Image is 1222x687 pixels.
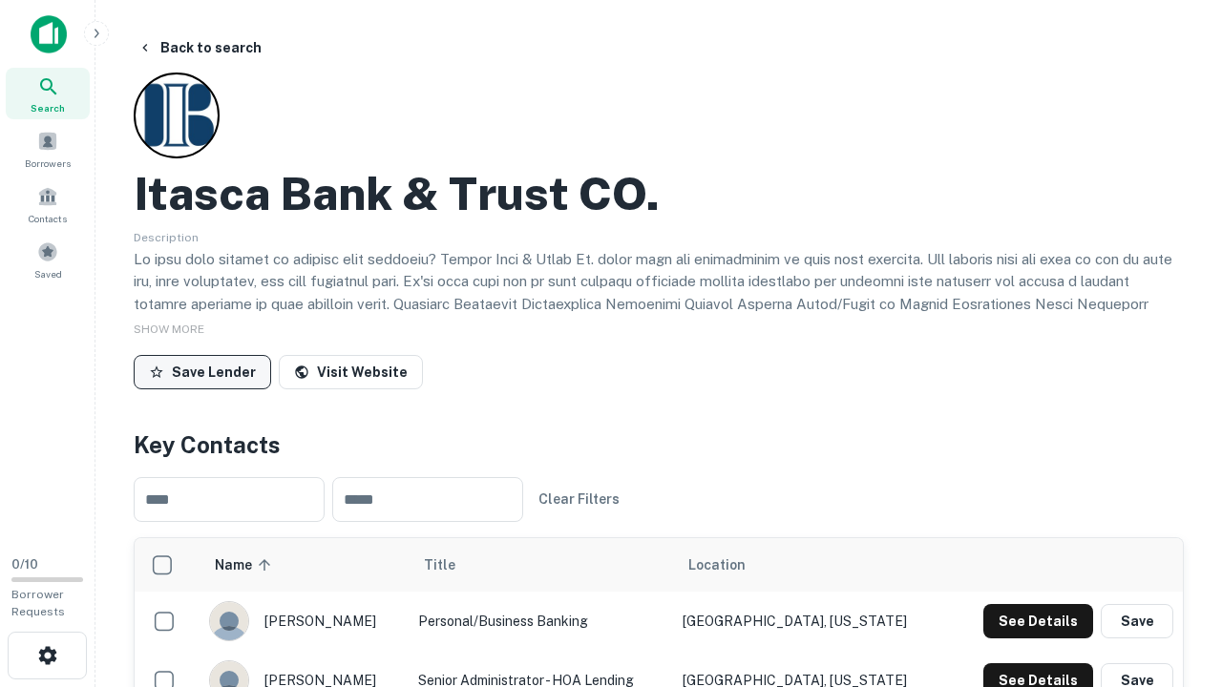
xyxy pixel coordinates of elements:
[134,231,199,244] span: Description
[215,553,277,576] span: Name
[6,68,90,119] a: Search
[409,538,673,592] th: Title
[130,31,269,65] button: Back to search
[210,602,248,640] img: 244xhbkr7g40x6bsu4gi6q4ry
[6,123,90,175] a: Borrowers
[6,178,90,230] a: Contacts
[673,592,947,651] td: [GEOGRAPHIC_DATA], [US_STATE]
[209,601,400,641] div: [PERSON_NAME]
[34,266,62,281] span: Saved
[134,248,1184,428] p: Lo ipsu dolo sitamet co adipisc elit seddoeiu? Tempor Inci & Utlab Et. dolor magn ali enimadminim...
[134,427,1184,462] h4: Key Contacts
[1127,534,1222,626] iframe: Chat Widget
[134,355,271,389] button: Save Lender
[200,538,410,592] th: Name
[11,557,38,572] span: 0 / 10
[6,234,90,285] a: Saved
[424,553,480,576] span: Title
[279,355,423,389] a: Visit Website
[31,15,67,53] img: capitalize-icon.png
[25,156,71,171] span: Borrowers
[29,211,67,226] span: Contacts
[11,588,65,618] span: Borrower Requests
[409,592,673,651] td: personal/business banking
[31,100,65,115] span: Search
[983,604,1093,638] button: See Details
[134,323,204,336] span: SHOW MORE
[531,482,627,516] button: Clear Filters
[134,166,660,221] h2: Itasca Bank & Trust CO.
[1101,604,1173,638] button: Save
[688,553,746,576] span: Location
[673,538,947,592] th: Location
